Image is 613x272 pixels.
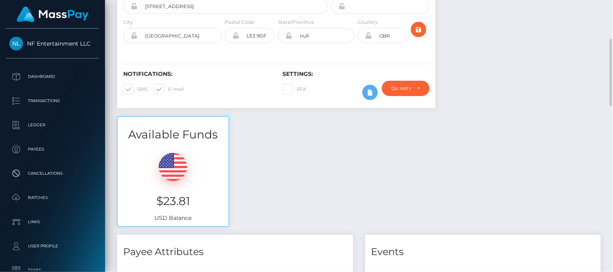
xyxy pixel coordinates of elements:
[6,212,99,232] a: Links
[9,95,96,107] p: Transactions
[123,71,270,77] h6: Notifications:
[118,143,229,226] div: USD Balance
[358,19,378,26] label: Country
[9,216,96,228] p: Links
[9,192,96,204] p: Batches
[6,115,99,135] a: Ledger
[6,139,99,159] a: Payees
[6,188,99,208] a: Batches
[124,193,223,209] h3: $23.81
[123,19,133,26] label: City
[282,84,306,94] label: 2FA
[159,153,187,181] img: USD.png
[6,40,99,47] span: NF Entertainment LLC
[9,71,96,83] p: Dashboard
[123,84,147,94] label: SMS
[9,143,96,155] p: Payees
[6,91,99,111] a: Transactions
[371,245,595,259] h4: Events
[6,163,99,184] a: Cancellations
[9,37,23,50] img: NF Entertainment LLC
[9,240,96,252] p: User Profile
[9,167,96,180] p: Cancellations
[382,81,430,96] button: Do not require
[282,71,430,77] h6: Settings:
[225,19,255,26] label: Postal Code
[278,19,314,26] label: State/Province
[123,245,347,259] h4: Payee Attributes
[17,6,88,22] img: MassPay Logo
[154,84,184,94] label: E-mail
[118,127,229,142] h3: Available Funds
[6,236,99,256] a: User Profile
[391,85,411,92] div: Do not require
[6,67,99,87] a: Dashboard
[9,119,96,131] p: Ledger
